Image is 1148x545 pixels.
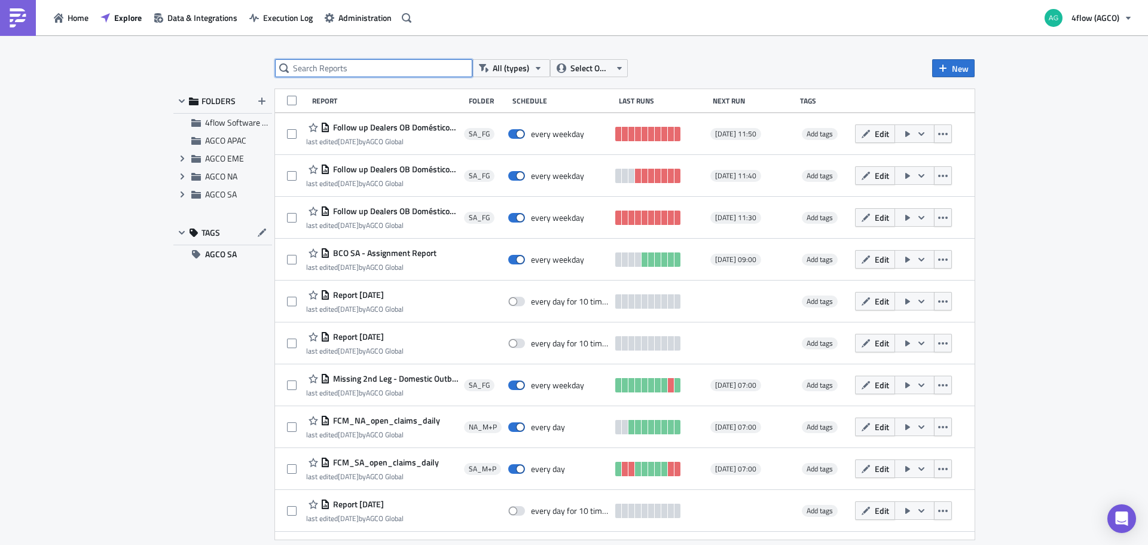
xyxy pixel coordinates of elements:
span: New [952,62,969,75]
span: Edit [875,169,889,182]
div: every day for 10 times [531,338,610,349]
img: PushMetrics [8,8,28,28]
span: Edit [875,421,889,433]
span: [DATE] 11:30 [715,213,756,223]
time: 2025-10-04T17:05:04Z [338,178,359,189]
button: Administration [319,8,398,27]
span: FCM_SA_open_claims_daily [330,457,439,468]
span: Select Owner [570,62,610,75]
span: SA_FG [469,129,490,139]
span: Administration [338,11,392,24]
span: [DATE] 07:00 [715,422,756,432]
span: Add tags [807,254,833,265]
div: Open Intercom Messenger [1107,504,1136,533]
div: Report [312,96,463,105]
div: every weekday [531,212,584,223]
span: AGCO SA [205,245,237,263]
span: NA_M+P [469,422,497,432]
div: every weekday [531,170,584,181]
span: Add tags [802,212,838,224]
span: AGCO SA [205,188,237,200]
span: [DATE] 11:40 [715,171,756,181]
span: Report 2025-09-11 [330,499,384,510]
span: Add tags [802,505,838,517]
span: Add tags [802,170,838,182]
span: Report 2025-09-24 [330,290,384,300]
span: Edit [875,504,889,517]
span: Report 2025-09-24 [330,331,384,342]
span: Add tags [802,421,838,433]
span: Add tags [807,337,833,349]
button: Home [48,8,94,27]
span: Add tags [802,463,838,475]
a: Explore [94,8,148,27]
span: Edit [875,462,889,475]
div: every day for 10 times [531,506,610,516]
time: 2025-09-11T17:50:58Z [338,471,359,482]
button: Edit [855,250,895,269]
time: 2025-09-24T19:19:03Z [338,303,359,315]
button: Edit [855,292,895,310]
button: Execution Log [243,8,319,27]
span: Missing 2nd Leg - Domestic Outbound [330,373,458,384]
div: last edited by AGCO Global [306,388,458,397]
button: Edit [855,208,895,227]
span: SA_FG [469,171,490,181]
button: Edit [855,124,895,143]
button: New [932,59,975,77]
button: AGCO SA [173,245,272,263]
span: Add tags [802,254,838,266]
span: Execution Log [263,11,313,24]
input: Search Reports [275,59,472,77]
button: Edit [855,376,895,394]
div: every day for 10 times [531,296,610,307]
a: Data & Integrations [148,8,243,27]
span: Data & Integrations [167,11,237,24]
div: Schedule [512,96,613,105]
span: BCO SA - Assignment Report [330,248,436,258]
time: 2025-09-12T18:33:12Z [338,387,359,398]
button: All (types) [472,59,550,77]
span: Edit [875,337,889,349]
button: Edit [855,418,895,436]
span: Add tags [807,379,833,391]
span: Add tags [802,379,838,391]
time: 2025-09-24T11:46:53Z [338,345,359,357]
div: every weekday [531,129,584,139]
time: 2025-09-30T16:36:57Z [338,261,359,273]
span: Add tags [807,170,833,181]
span: Add tags [802,337,838,349]
span: SA_FG [469,213,490,223]
span: All (types) [493,62,529,75]
span: Edit [875,127,889,140]
div: Folder [469,96,506,105]
span: FOLDERS [201,96,236,106]
div: every weekday [531,254,584,265]
span: FCM_NA_open_claims_daily [330,415,440,426]
time: 2025-10-04T17:06:41Z [338,136,359,147]
span: Follow up Dealers OB Doméstico_3 [330,122,458,133]
span: Follow up Dealers OB Doméstico_2 [330,164,458,175]
span: TAGS [201,227,220,238]
span: Explore [114,11,142,24]
div: every day [531,422,565,433]
span: AGCO EME [205,152,244,165]
span: SA_M+P [469,464,496,474]
span: [DATE] 11:50 [715,129,756,139]
button: Edit [855,459,895,478]
span: [DATE] 07:00 [715,380,756,390]
span: [DATE] 07:00 [715,464,756,474]
span: Home [68,11,88,24]
div: last edited by AGCO Global [306,472,439,481]
span: 4flow Software KAM [205,116,279,129]
span: Follow up Dealers OB Doméstico_1 [330,206,458,217]
span: Add tags [802,296,838,307]
time: 2025-10-04T15:03:36Z [338,220,359,231]
div: Next Run [713,96,795,105]
span: SA_FG [469,380,490,390]
span: Add tags [807,421,833,433]
span: Edit [875,379,889,391]
span: [DATE] 09:00 [715,255,756,264]
button: Select Owner [550,59,628,77]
